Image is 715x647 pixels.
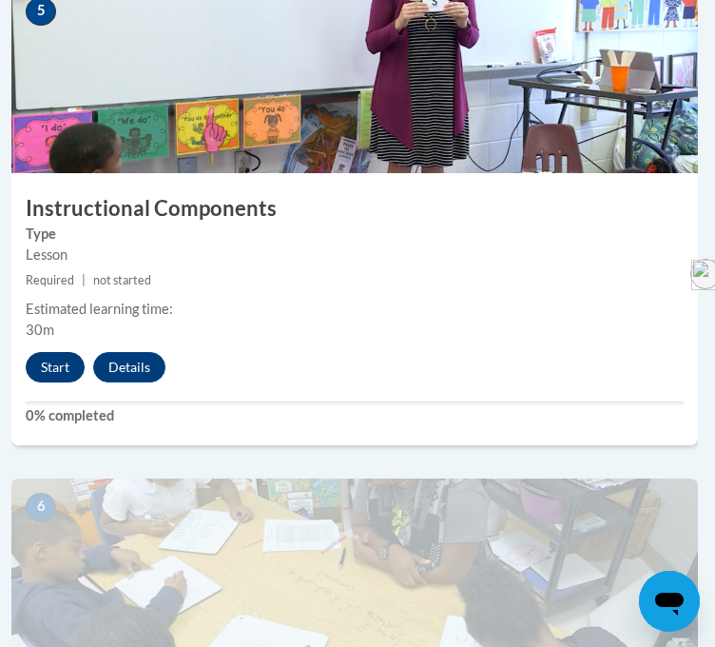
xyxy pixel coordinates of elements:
[26,322,54,338] span: 30m
[26,493,56,521] span: 6
[93,352,165,382] button: Details
[26,245,684,265] div: Lesson
[93,273,151,287] span: not started
[82,273,86,287] span: |
[11,194,698,224] h3: Instructional Components
[26,352,85,382] button: Start
[26,405,684,426] label: 0% completed
[26,273,74,287] span: Required
[26,224,684,245] label: Type
[26,299,684,320] div: Estimated learning time:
